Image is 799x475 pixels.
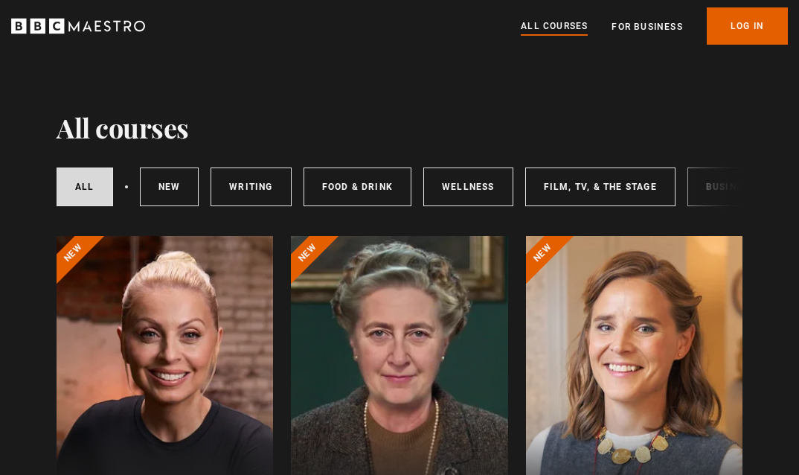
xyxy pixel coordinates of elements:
[423,168,513,206] a: Wellness
[304,168,411,206] a: Food & Drink
[211,168,291,206] a: Writing
[612,19,682,34] a: For business
[707,7,788,45] a: Log In
[521,7,788,45] nav: Primary
[57,168,113,206] a: All
[521,19,588,35] a: All Courses
[525,168,676,206] a: Film, TV, & The Stage
[140,168,199,206] a: New
[57,112,189,143] h1: All courses
[11,15,145,37] svg: BBC Maestro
